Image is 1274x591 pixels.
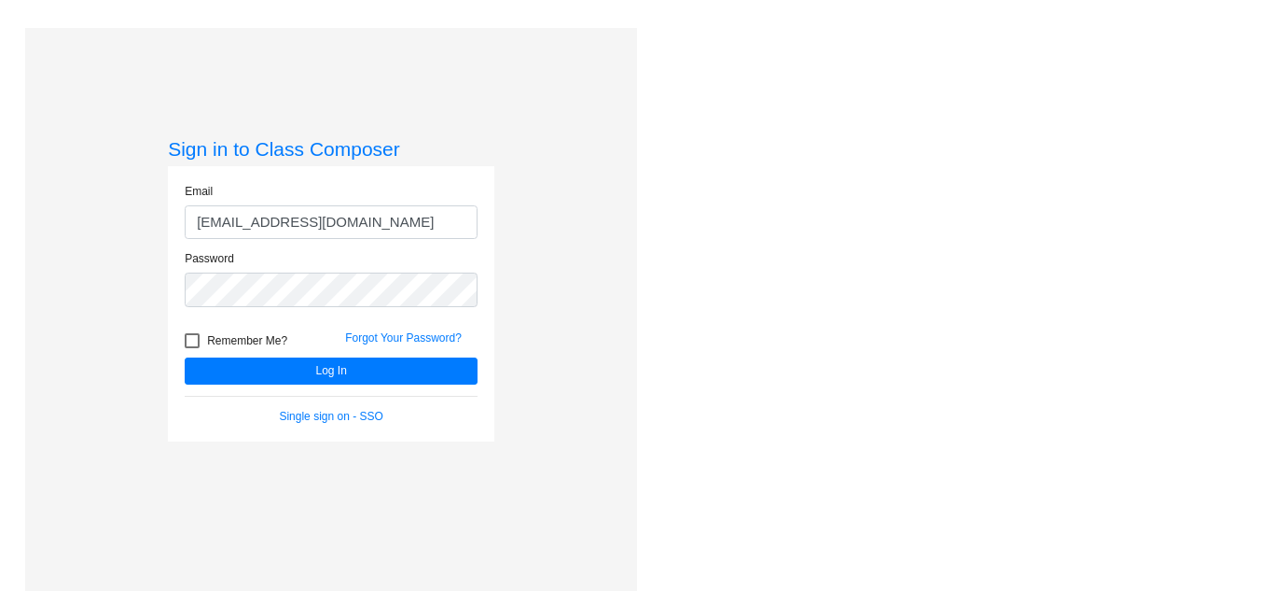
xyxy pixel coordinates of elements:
label: Password [185,250,234,267]
a: Forgot Your Password? [345,331,462,345]
a: Single sign on - SSO [279,410,382,423]
h3: Sign in to Class Composer [168,137,494,161]
span: Remember Me? [207,330,287,352]
button: Log In [185,358,478,385]
label: Email [185,183,213,200]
